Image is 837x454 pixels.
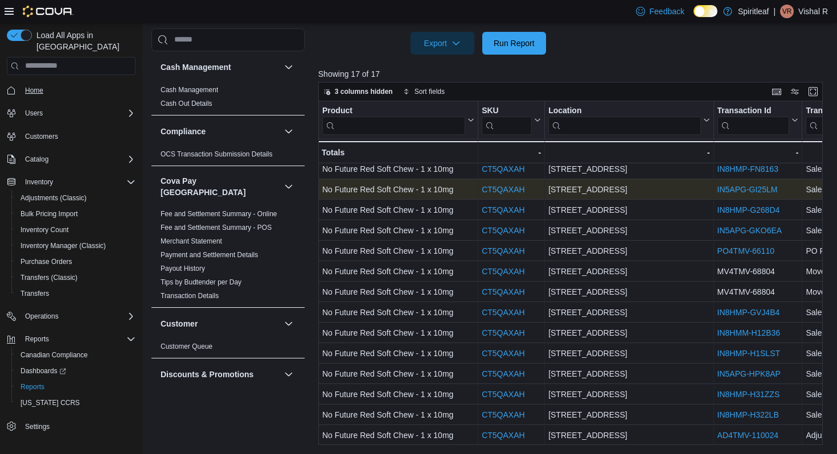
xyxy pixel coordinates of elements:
a: Tips by Budtender per Day [161,278,241,286]
button: Bulk Pricing Import [11,206,140,222]
span: Cash Management [161,85,218,94]
div: [STREET_ADDRESS] [548,306,709,319]
button: Reports [11,379,140,395]
span: Catalog [25,155,48,164]
input: Dark Mode [694,5,717,17]
button: Cova Pay [GEOGRAPHIC_DATA] [161,175,280,198]
a: Reports [16,380,49,394]
button: Location [548,105,709,134]
div: No Future Red Soft Chew - 1 x 10mg [322,265,474,278]
div: Vishal R [780,5,794,18]
button: Cash Management [161,61,280,73]
span: Washington CCRS [16,396,136,410]
div: No Future Red Soft Chew - 1 x 10mg [322,244,474,258]
button: Catalog [2,151,140,167]
span: Reports [25,335,49,344]
a: Merchant Statement [161,237,222,245]
button: Inventory [20,175,58,189]
a: Payout History [161,265,205,273]
div: [STREET_ADDRESS] [548,387,709,401]
a: Adjustments (Classic) [16,191,91,205]
button: Users [20,106,47,120]
span: Inventory [25,178,53,187]
button: Run Report [482,32,546,55]
div: - [482,146,541,159]
a: IN5APG-GKO6EA [717,226,782,235]
div: Product [322,105,465,116]
div: Location [548,105,700,134]
span: Merchant Statement [161,237,222,246]
span: Reports [20,382,44,391]
button: SKU [482,105,541,134]
button: Catalog [20,152,53,166]
span: Bulk Pricing Import [16,207,136,221]
div: No Future Red Soft Chew - 1 x 10mg [322,346,474,360]
span: Sort fields [415,87,445,96]
span: Canadian Compliance [16,348,136,362]
div: [STREET_ADDRESS] [548,183,709,196]
a: CT5QAXAH [482,267,524,276]
span: Users [20,106,136,120]
span: Transfers [16,287,136,300]
button: Reports [2,331,140,347]
a: CT5QAXAH [482,308,524,317]
span: Catalog [20,152,136,166]
span: Users [25,109,43,118]
a: AD4TMV-110024 [717,431,778,440]
span: Run Report [494,38,535,49]
button: Discounts & Promotions [161,369,280,380]
button: Compliance [282,125,296,138]
a: IN8HMP-H31ZZS [717,390,779,399]
div: Location [548,105,700,116]
a: Dashboards [11,363,140,379]
button: Sort fields [399,85,449,98]
button: Product [322,105,474,134]
button: Transfers (Classic) [11,270,140,286]
button: Transfers [11,286,140,302]
a: Inventory Manager (Classic) [16,239,110,253]
div: No Future Red Soft Chew - 1 x 10mg [322,203,474,217]
div: No Future Red Soft Chew - 1 x 10mg [322,408,474,422]
span: Payout History [161,264,205,273]
span: Reports [16,380,136,394]
div: No Future Red Soft Chew - 1 x 10mg [322,306,474,319]
button: Purchase Orders [11,254,140,270]
a: OCS Transaction Submission Details [161,150,273,158]
div: SKU URL [482,105,532,134]
div: Cova Pay [GEOGRAPHIC_DATA] [151,207,305,307]
a: CT5QAXAH [482,164,524,174]
div: No Future Red Soft Chew - 1 x 10mg [322,326,474,340]
span: Home [20,83,136,97]
div: [STREET_ADDRESS] [548,367,709,381]
a: Cash Management [161,86,218,94]
span: Customer Queue [161,342,212,351]
span: Adjustments (Classic) [16,191,136,205]
span: Settings [20,419,136,433]
a: Canadian Compliance [16,348,92,362]
p: Spiritleaf [738,5,769,18]
div: MV4TMV-68804 [717,265,798,278]
span: Operations [25,312,59,321]
button: Cash Management [282,60,296,74]
span: Export [417,32,467,55]
button: Users [2,105,140,121]
div: No Future Red Soft Chew - 1 x 10mg [322,367,474,381]
span: Home [25,86,43,95]
div: [STREET_ADDRESS] [548,428,709,442]
div: Transaction Id [717,105,789,116]
span: Transfers (Classic) [20,273,77,282]
span: Payment and Settlement Details [161,250,258,259]
button: Operations [20,309,63,323]
p: Showing 17 of 17 [318,68,828,80]
a: IN8HMM-H12B36 [717,328,779,337]
a: Home [20,84,48,97]
div: - [717,146,798,159]
button: Inventory Manager (Classic) [11,238,140,254]
span: Inventory Count [20,225,69,234]
div: [STREET_ADDRESS] [548,346,709,360]
button: Keyboard shortcuts [770,85,783,98]
button: Transaction Id [717,105,798,134]
a: IN8HMP-GVJ4B4 [717,308,779,317]
a: Transfers [16,287,54,300]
